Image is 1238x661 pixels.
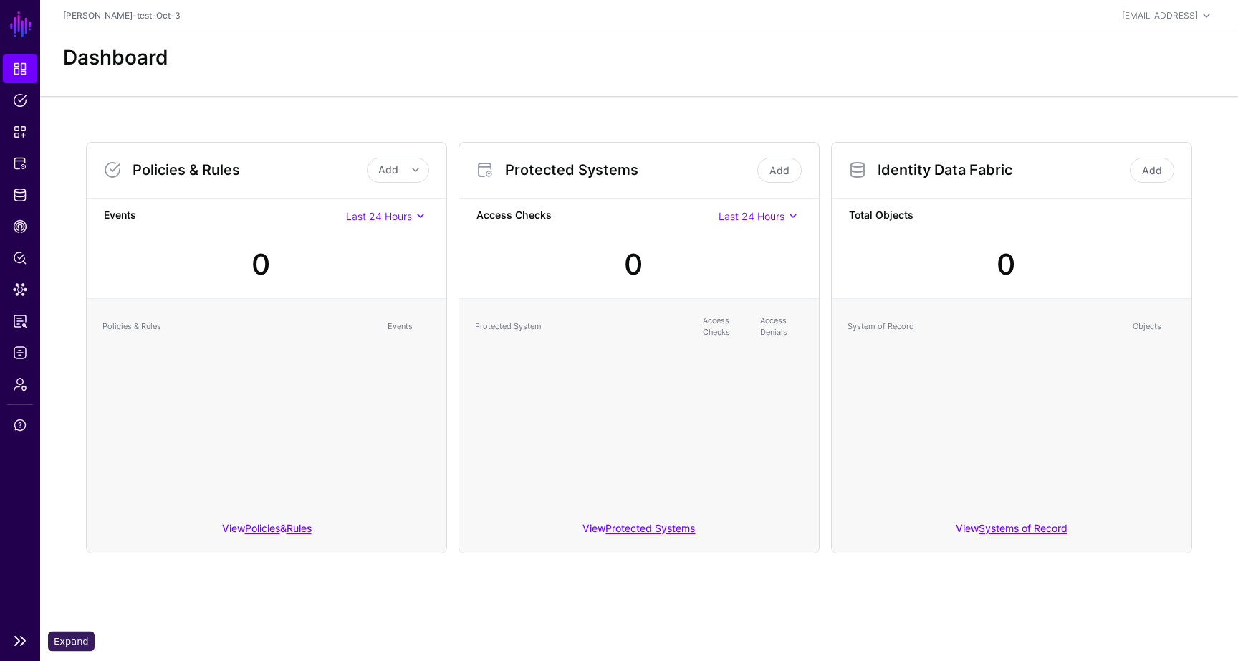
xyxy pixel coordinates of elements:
div: View [832,512,1191,553]
a: Policies [3,86,37,115]
th: Access Checks [696,308,753,346]
span: Last 24 Hours [719,210,784,222]
a: Add [757,158,802,183]
span: Last 24 Hours [346,210,412,222]
a: SGNL [9,9,33,40]
a: Protected Systems [605,522,695,534]
span: Protected Systems [13,156,27,171]
a: Systems of Record [979,522,1067,534]
a: Reports [3,307,37,336]
div: Expand [48,632,95,652]
strong: Access Checks [476,207,719,225]
span: Identity Data Fabric [13,188,27,202]
span: Add [378,163,398,176]
span: Data Lens [13,282,27,297]
a: [PERSON_NAME]-test-Oct-3 [63,10,181,21]
th: Events [380,308,438,346]
span: Admin [13,377,27,391]
span: Snippets [13,125,27,139]
span: Policy Lens [13,251,27,265]
th: Access Denials [753,308,810,346]
a: Add [1130,158,1174,183]
a: Policy Lens [3,244,37,272]
a: Protected Systems [3,149,37,178]
div: View & [87,512,446,553]
a: Identity Data Fabric [3,181,37,209]
a: Data Lens [3,275,37,304]
strong: Events [104,207,346,225]
div: [EMAIL_ADDRESS] [1122,9,1198,22]
th: System of Record [840,308,1126,346]
th: Policies & Rules [95,308,380,346]
span: Reports [13,314,27,328]
a: Rules [287,522,312,534]
span: Dashboard [13,62,27,76]
h2: Dashboard [63,46,168,70]
span: CAEP Hub [13,219,27,234]
h3: Identity Data Fabric [878,161,1127,179]
div: View [459,512,819,553]
h3: Policies & Rules [133,161,367,179]
a: Dashboard [3,54,37,83]
span: Logs [13,346,27,360]
a: Logs [3,338,37,367]
th: Objects [1126,308,1183,346]
span: Support [13,418,27,432]
strong: Total Objects [849,207,1174,225]
div: 0 [624,243,643,286]
th: Protected System [468,308,696,346]
div: 0 [251,243,270,286]
span: Policies [13,93,27,108]
div: 0 [997,243,1015,286]
a: Policies [245,522,280,534]
h3: Protected Systems [505,161,754,179]
a: Admin [3,370,37,399]
a: Snippets [3,118,37,146]
a: CAEP Hub [3,212,37,241]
